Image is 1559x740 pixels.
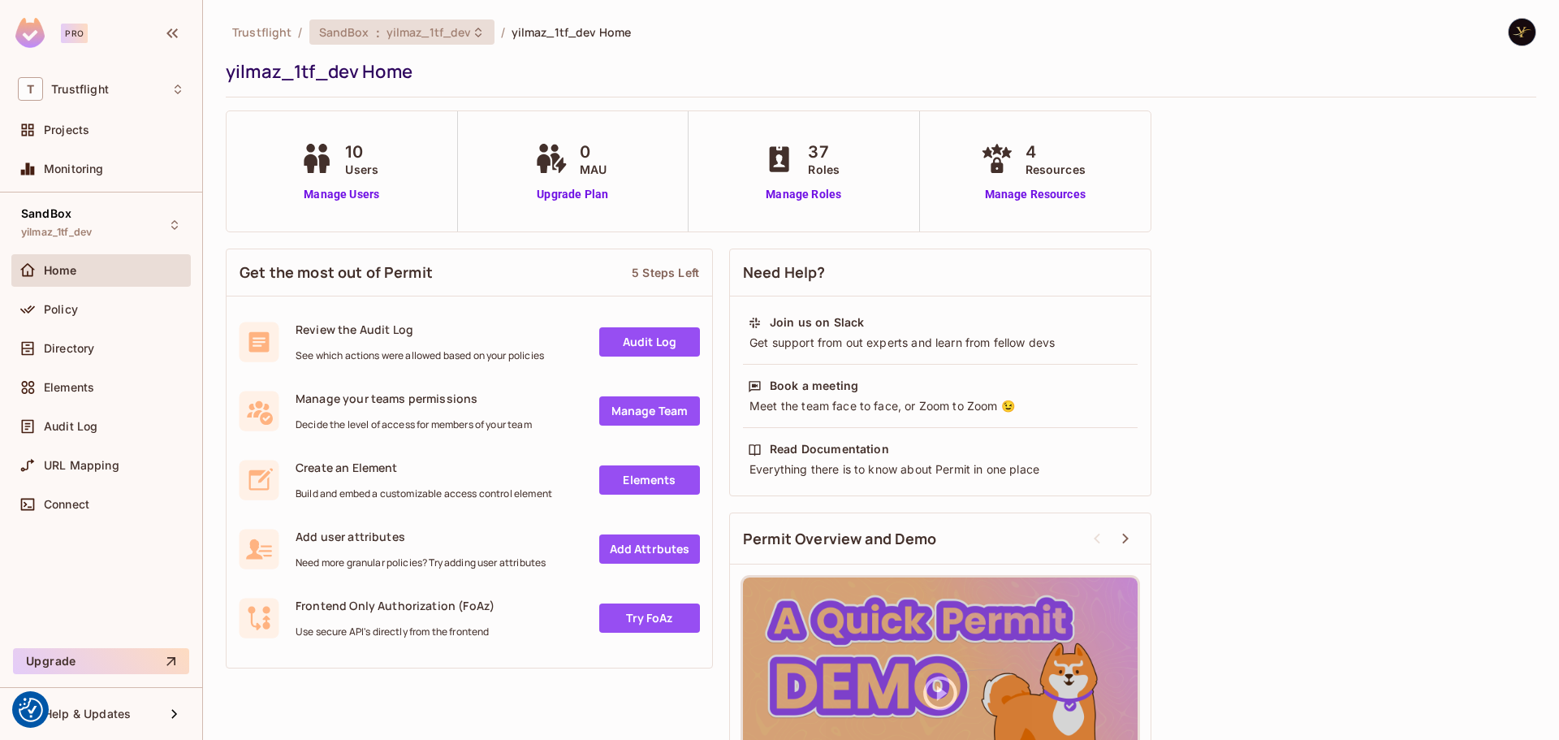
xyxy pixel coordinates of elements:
span: Manage your teams permissions [296,391,532,406]
span: 10 [345,140,378,164]
a: Manage Team [599,396,700,426]
span: Resources [1026,161,1086,178]
span: Frontend Only Authorization (FoAz) [296,598,494,613]
span: Permit Overview and Demo [743,529,937,549]
div: Book a meeting [770,378,858,394]
span: 4 [1026,140,1086,164]
span: Add user attributes [296,529,546,544]
div: Get support from out experts and learn from fellow devs [748,335,1133,351]
div: Pro [61,24,88,43]
span: See which actions were allowed based on your policies [296,349,544,362]
button: Upgrade [13,648,189,674]
span: yilmaz_1tf_dev Home [512,24,632,40]
div: Meet the team face to face, or Zoom to Zoom 😉 [748,398,1133,414]
li: / [501,24,505,40]
span: Audit Log [44,420,97,433]
a: Elements [599,465,700,495]
span: 37 [808,140,840,164]
span: Workspace: Trustflight [51,83,109,96]
li: / [298,24,302,40]
span: Get the most out of Permit [240,262,433,283]
span: Policy [44,303,78,316]
span: 0 [580,140,607,164]
span: Elements [44,381,94,394]
div: 5 Steps Left [632,265,699,280]
a: Audit Log [599,327,700,357]
span: Build and embed a customizable access control element [296,487,552,500]
span: SandBox [319,24,369,40]
span: Create an Element [296,460,552,475]
span: Directory [44,342,94,355]
div: yilmaz_1tf_dev Home [226,59,1528,84]
span: : [375,26,381,39]
span: Help & Updates [44,708,131,721]
span: the active workspace [232,24,292,40]
div: Everything there is to know about Permit in one place [748,461,1133,478]
span: Review the Audit Log [296,322,544,337]
span: yilmaz_1tf_dev [21,226,92,239]
img: Yilmaz Alizadeh [1509,19,1535,45]
span: Home [44,264,77,277]
span: T [18,77,43,101]
span: Roles [808,161,840,178]
div: Read Documentation [770,441,889,457]
a: Manage Resources [977,186,1094,203]
span: Decide the level of access for members of your team [296,418,532,431]
span: yilmaz_1tf_dev [387,24,472,40]
span: Need Help? [743,262,826,283]
span: Use secure API's directly from the frontend [296,625,494,638]
div: Join us on Slack [770,314,864,331]
span: Need more granular policies? Try adding user attributes [296,556,546,569]
a: Add Attrbutes [599,534,700,564]
img: SReyMgAAAABJRU5ErkJggg== [15,18,45,48]
span: Connect [44,498,89,511]
span: URL Mapping [44,459,119,472]
a: Manage Roles [759,186,848,203]
a: Upgrade Plan [531,186,615,203]
button: Consent Preferences [19,698,43,722]
a: Manage Users [296,186,387,203]
span: Users [345,161,378,178]
span: SandBox [21,207,71,220]
a: Try FoAz [599,604,700,633]
span: Monitoring [44,162,104,175]
span: MAU [580,161,607,178]
span: Projects [44,123,89,136]
img: Revisit consent button [19,698,43,722]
